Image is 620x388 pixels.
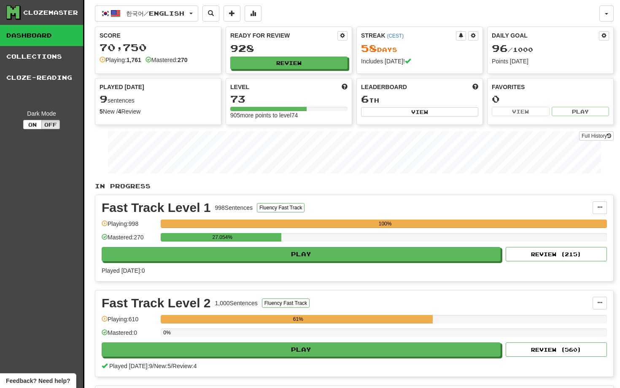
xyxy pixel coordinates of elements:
span: Played [DATE] [100,83,144,91]
div: Favorites [492,83,609,91]
span: Leaderboard [361,83,407,91]
div: 61% [163,315,433,323]
div: Playing: [100,56,141,64]
span: New: 5 [154,363,171,369]
div: Daily Goal [492,31,599,41]
span: Played [DATE]: 9 [109,363,152,369]
button: View [361,107,478,117]
button: Play [552,107,609,116]
span: 6 [361,93,369,105]
a: Full History [579,131,614,141]
button: Off [41,120,60,129]
span: Played [DATE]: 0 [102,267,145,274]
div: 998 Sentences [215,203,253,212]
div: 27.054% [163,233,281,241]
button: 한국어/English [95,5,198,22]
div: Clozemaster [23,8,78,17]
div: 0 [492,94,609,104]
button: Play [102,247,501,261]
button: Search sentences [202,5,219,22]
strong: 1,761 [127,57,141,63]
div: 928 [230,43,348,54]
div: Fast Track Level 1 [102,201,211,214]
span: 96 [492,42,508,54]
span: 한국어 / English [126,10,184,17]
strong: 4 [118,108,121,115]
strong: 5 [100,108,103,115]
div: Includes [DATE]! [361,57,478,65]
div: Playing: 998 [102,220,156,233]
span: Level [230,83,249,91]
span: This week in points, UTC [472,83,478,91]
span: 58 [361,42,377,54]
button: Fluency Fast Track [257,203,305,212]
div: Streak [361,31,456,40]
div: Fast Track Level 2 [102,297,211,309]
strong: 270 [178,57,187,63]
button: More stats [245,5,261,22]
button: Review [230,57,348,69]
p: In Progress [95,182,614,190]
button: View [492,107,550,116]
div: 1,000 Sentences [215,299,258,307]
div: sentences [100,94,217,105]
a: (CEST) [387,33,404,39]
button: On [23,120,42,129]
button: Review (560) [506,342,607,357]
button: Review (215) [506,247,607,261]
div: Mastered: 270 [102,233,156,247]
div: Mastered: [146,56,188,64]
div: th [361,94,478,105]
span: / 1000 [492,46,533,53]
div: Mastered: 0 [102,328,156,342]
span: / [171,363,173,369]
div: 70,750 [100,42,217,53]
div: 905 more points to level 74 [230,111,348,119]
div: Playing: 610 [102,315,156,329]
button: Play [102,342,501,357]
div: 73 [230,94,348,104]
div: Day s [361,43,478,54]
div: Ready for Review [230,31,337,40]
div: Dark Mode [6,109,77,118]
span: Score more points to level up [342,83,348,91]
div: Score [100,31,217,40]
div: New / Review [100,107,217,116]
div: Points [DATE] [492,57,609,65]
span: / [152,363,154,369]
span: 9 [100,93,108,105]
span: Review: 4 [173,363,197,369]
div: 100% [163,220,607,228]
span: Open feedback widget [6,377,70,385]
button: Fluency Fast Track [262,298,310,308]
button: Add sentence to collection [224,5,240,22]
